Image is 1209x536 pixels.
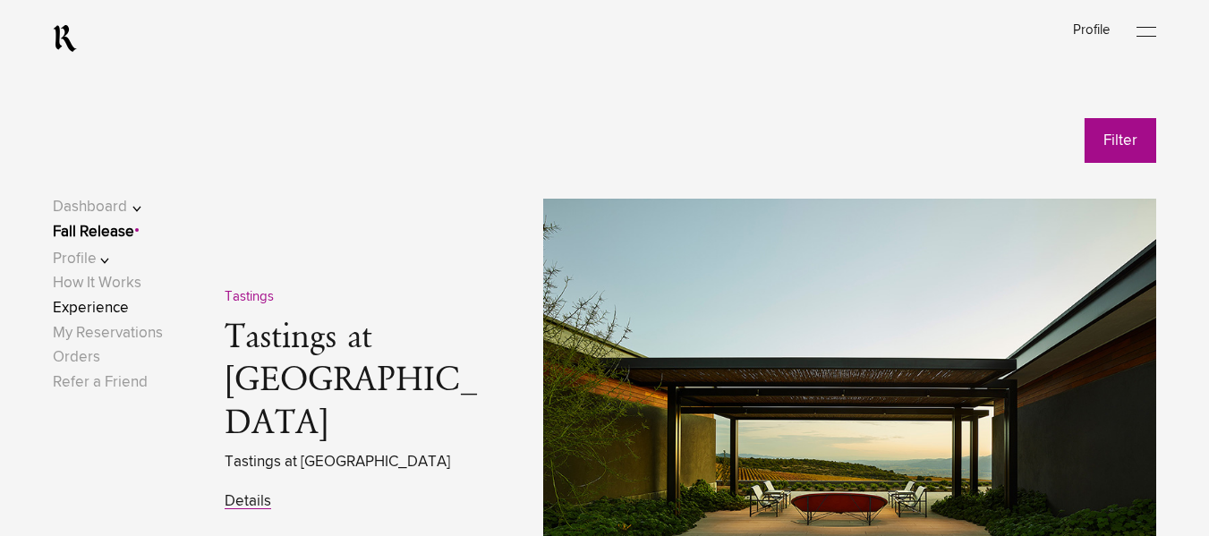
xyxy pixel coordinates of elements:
a: Refer a Friend [53,375,148,390]
button: Profile [53,247,166,271]
a: RealmCellars [53,24,77,53]
button: Dashboard [53,195,166,219]
button: Filter [1085,118,1156,163]
a: Fall Release [53,225,134,240]
a: Orders [53,350,100,365]
a: Tastings at [GEOGRAPHIC_DATA] [225,320,478,442]
a: Details [225,494,271,509]
a: My Reservations [53,326,163,341]
span: Tastings at [GEOGRAPHIC_DATA] [225,450,487,474]
a: Profile [1073,23,1110,37]
span: Tastings [225,290,274,303]
a: Experience [53,301,129,316]
a: How It Works [53,276,141,291]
